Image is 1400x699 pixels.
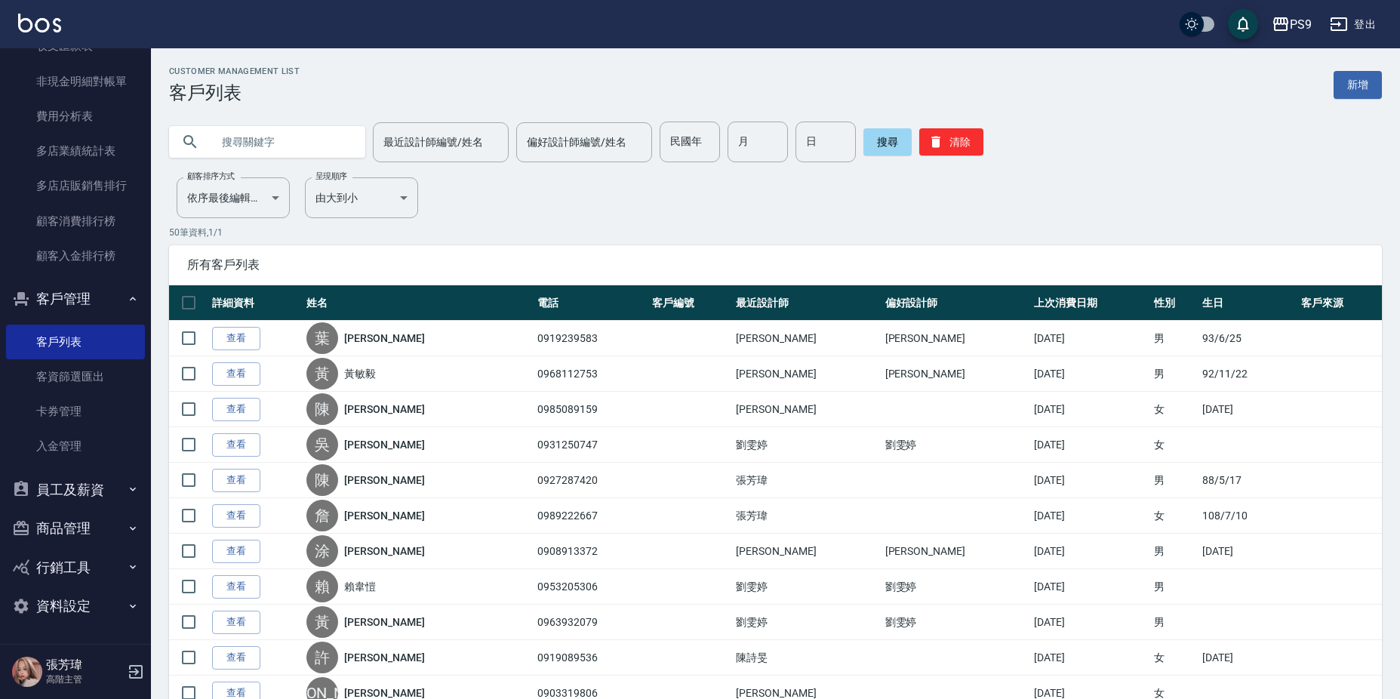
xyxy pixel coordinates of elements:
[344,579,376,594] a: 賴韋愷
[732,392,881,427] td: [PERSON_NAME]
[212,362,260,386] a: 查看
[212,611,260,634] a: 查看
[306,571,338,602] div: 賴
[6,587,145,626] button: 資料設定
[732,534,881,569] td: [PERSON_NAME]
[6,134,145,168] a: 多店業績統計表
[1150,569,1198,605] td: 男
[732,321,881,356] td: [PERSON_NAME]
[344,614,424,630] a: [PERSON_NAME]
[6,325,145,359] a: 客戶列表
[306,535,338,567] div: 涂
[46,673,123,686] p: 高階主管
[1198,356,1297,392] td: 92/11/22
[1030,640,1150,676] td: [DATE]
[344,402,424,417] a: [PERSON_NAME]
[1266,9,1318,40] button: PS9
[732,427,881,463] td: 劉雯婷
[212,575,260,599] a: 查看
[534,534,648,569] td: 0908913372
[882,427,1030,463] td: 劉雯婷
[306,606,338,638] div: 黃
[1198,498,1297,534] td: 108/7/10
[212,398,260,421] a: 查看
[1030,356,1150,392] td: [DATE]
[1150,605,1198,640] td: 男
[6,429,145,463] a: 入金管理
[1150,321,1198,356] td: 男
[169,66,300,76] h2: Customer Management List
[315,171,347,182] label: 呈現順序
[1150,285,1198,321] th: 性別
[882,356,1030,392] td: [PERSON_NAME]
[212,327,260,350] a: 查看
[12,657,42,687] img: Person
[882,605,1030,640] td: 劉雯婷
[1030,427,1150,463] td: [DATE]
[6,99,145,134] a: 費用分析表
[212,469,260,492] a: 查看
[344,508,424,523] a: [PERSON_NAME]
[534,392,648,427] td: 0985089159
[1198,392,1297,427] td: [DATE]
[1297,285,1382,321] th: 客戶來源
[6,168,145,203] a: 多店店販銷售排行
[169,82,300,103] h3: 客戶列表
[1030,285,1150,321] th: 上次消費日期
[177,177,290,218] div: 依序最後編輯時間
[344,650,424,665] a: [PERSON_NAME]
[1030,392,1150,427] td: [DATE]
[919,128,983,156] button: 清除
[534,569,648,605] td: 0953205306
[6,279,145,319] button: 客戶管理
[1290,15,1312,34] div: PS9
[344,366,376,381] a: 黃敏毅
[306,358,338,390] div: 黃
[6,359,145,394] a: 客資篩選匯出
[732,356,881,392] td: [PERSON_NAME]
[732,605,881,640] td: 劉雯婷
[882,569,1030,605] td: 劉雯婷
[882,534,1030,569] td: [PERSON_NAME]
[1150,356,1198,392] td: 男
[6,64,145,99] a: 非現金明細對帳單
[344,543,424,559] a: [PERSON_NAME]
[732,463,881,498] td: 張芳瑋
[1334,71,1382,99] a: 新增
[306,429,338,460] div: 吳
[6,204,145,239] a: 顧客消費排行榜
[18,14,61,32] img: Logo
[1150,640,1198,676] td: 女
[534,605,648,640] td: 0963932079
[306,322,338,354] div: 葉
[534,463,648,498] td: 0927287420
[306,464,338,496] div: 陳
[306,393,338,425] div: 陳
[1198,534,1297,569] td: [DATE]
[1198,640,1297,676] td: [DATE]
[169,226,1382,239] p: 50 筆資料, 1 / 1
[303,285,534,321] th: 姓名
[211,122,353,162] input: 搜尋關鍵字
[306,642,338,673] div: 許
[534,285,648,321] th: 電話
[534,321,648,356] td: 0919239583
[212,433,260,457] a: 查看
[534,356,648,392] td: 0968112753
[46,657,123,673] h5: 張芳瑋
[187,171,235,182] label: 顧客排序方式
[344,331,424,346] a: [PERSON_NAME]
[732,640,881,676] td: 陳詩旻
[1324,11,1382,38] button: 登出
[187,257,1364,273] span: 所有客戶列表
[1030,463,1150,498] td: [DATE]
[212,646,260,670] a: 查看
[1150,463,1198,498] td: 男
[1030,498,1150,534] td: [DATE]
[1228,9,1258,39] button: save
[648,285,733,321] th: 客戶編號
[344,437,424,452] a: [PERSON_NAME]
[882,321,1030,356] td: [PERSON_NAME]
[1150,392,1198,427] td: 女
[1030,605,1150,640] td: [DATE]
